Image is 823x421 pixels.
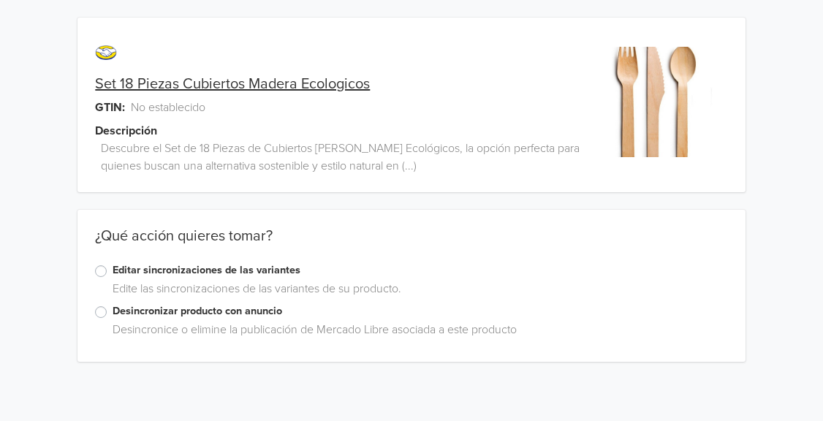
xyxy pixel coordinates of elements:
[77,227,745,262] div: ¿Qué acción quieres tomar?
[607,47,717,157] img: product_image
[95,122,157,140] span: Descripción
[113,303,727,319] label: Desincronizar producto con anuncio
[107,280,727,303] div: Edite las sincronizaciones de las variantes de su producto.
[107,321,727,344] div: Desincronice o elimine la publicación de Mercado Libre asociada a este producto
[131,99,205,116] span: No establecido
[95,75,370,93] a: Set 18 Piezas Cubiertos Madera Ecologicos
[101,140,596,175] span: Descubre el Set de 18 Piezas de Cubiertos [PERSON_NAME] Ecológicos, la opción perfecta para quien...
[113,262,727,278] label: Editar sincronizaciones de las variantes
[95,99,125,116] span: GTIN:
